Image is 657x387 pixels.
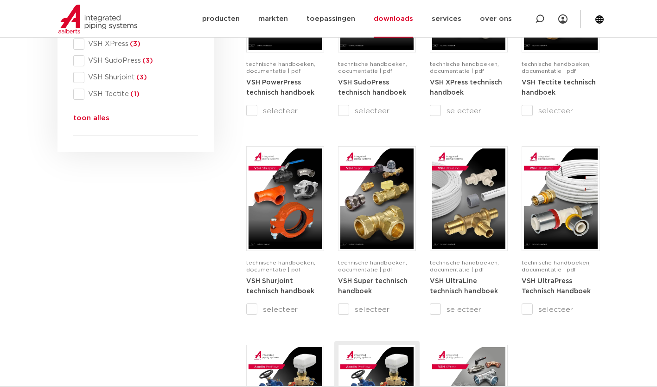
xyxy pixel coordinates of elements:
label: selecteer [522,304,600,315]
a: VSH Super technisch handboek [338,277,408,295]
img: VSH-Super_A4TM_5007411-2022-2.1_NL-1-pdf.jpg [340,148,414,249]
span: VSH Shurjoint [84,73,198,82]
span: VSH Tectite [84,90,198,99]
a: VSH XPress technisch handboek [430,79,502,96]
label: selecteer [430,105,508,116]
a: VSH PowerPress technisch handboek [246,79,314,96]
a: VSH Tectite technisch handboek [522,79,596,96]
span: technische handboeken, documentatie | pdf [246,61,315,74]
span: technische handboeken, documentatie | pdf [338,260,407,272]
a: VSH UltraPress Technisch Handboek [522,277,591,295]
span: (3) [128,40,140,47]
label: selecteer [522,105,600,116]
a: VSH Shurjoint technisch handboek [246,277,314,295]
span: VSH SudoPress [84,56,198,65]
label: selecteer [338,304,416,315]
span: VSH XPress [84,39,198,49]
label: selecteer [246,105,324,116]
span: (1) [129,90,140,97]
span: technische handboeken, documentatie | pdf [522,260,591,272]
img: VSH-UltraLine_A4TM_5010216_2022_1.0_NL-pdf.jpg [432,148,505,249]
strong: VSH UltraLine technisch handboek [430,278,498,295]
label: selecteer [430,304,508,315]
img: VSH-UltraPress_A4TM_5008751_2025_3.0_NL-pdf.jpg [524,148,597,249]
span: technische handboeken, documentatie | pdf [338,61,407,74]
label: selecteer [338,105,416,116]
span: (3) [141,57,153,64]
strong: VSH Shurjoint technisch handboek [246,278,314,295]
div: VSH Tectite(1) [73,89,198,100]
a: VSH SudoPress technisch handboek [338,79,406,96]
div: VSH Shurjoint(3) [73,72,198,83]
div: VSH XPress(3) [73,39,198,50]
span: (3) [135,74,147,81]
div: VSH SudoPress(3) [73,55,198,66]
span: technische handboeken, documentatie | pdf [246,260,315,272]
strong: VSH Super technisch handboek [338,278,408,295]
span: technische handboeken, documentatie | pdf [430,61,499,74]
label: selecteer [246,304,324,315]
img: VSH-Shurjoint_A4TM_5008731_2024_3.0_EN-pdf.jpg [249,148,322,249]
span: technische handboeken, documentatie | pdf [430,260,499,272]
a: VSH UltraLine technisch handboek [430,277,498,295]
button: toon alles [73,113,109,128]
strong: VSH UltraPress Technisch Handboek [522,278,591,295]
span: technische handboeken, documentatie | pdf [522,61,591,74]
